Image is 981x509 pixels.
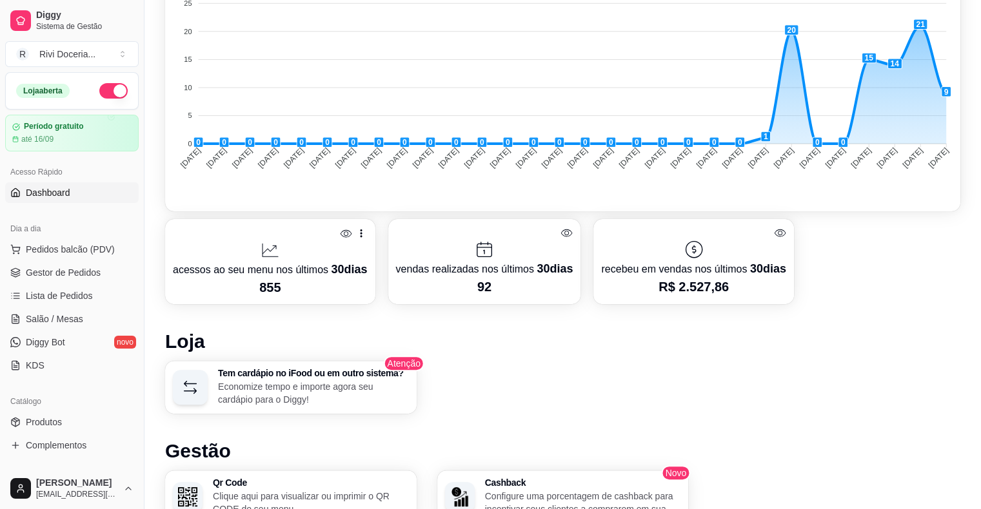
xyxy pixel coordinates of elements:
[514,146,538,169] tspan: [DATE]
[179,146,203,169] tspan: [DATE]
[333,146,357,169] tspan: [DATE]
[36,477,118,489] span: [PERSON_NAME]
[26,289,93,302] span: Lista de Pedidos
[566,146,590,169] tspan: [DATE]
[5,435,139,456] a: Complementos
[5,412,139,432] a: Produtos
[39,48,95,61] div: Rivi Doceria ...
[772,146,796,169] tspan: [DATE]
[746,146,770,169] tspan: [DATE]
[256,146,280,169] tspan: [DATE]
[5,182,139,203] a: Dashboard
[798,146,822,169] tspan: [DATE]
[26,312,83,325] span: Salão / Mesas
[411,146,435,169] tspan: [DATE]
[188,111,192,119] tspan: 5
[36,489,118,499] span: [EMAIL_ADDRESS][DOMAIN_NAME]
[16,84,70,98] div: Loja aberta
[26,416,62,428] span: Produtos
[437,146,461,169] tspan: [DATE]
[173,278,368,296] p: 855
[184,55,192,63] tspan: 15
[26,266,101,279] span: Gestor de Pedidos
[488,146,512,169] tspan: [DATE]
[662,465,691,481] span: Novo
[540,146,564,169] tspan: [DATE]
[643,146,667,169] tspan: [DATE]
[165,361,417,414] button: Tem cardápio no iFood ou em outro sistema?Economize tempo e importe agora seu cardápio para o Diggy!
[5,309,139,329] a: Salão / Mesas
[213,478,409,487] h3: Qr Code
[36,21,134,32] span: Sistema de Gestão
[927,146,951,169] tspan: [DATE]
[99,83,128,99] button: Alterar Status
[591,146,615,169] tspan: [DATE]
[5,473,139,504] button: [PERSON_NAME][EMAIL_ADDRESS][DOMAIN_NAME]
[26,439,86,452] span: Complementos
[875,146,899,169] tspan: [DATE]
[173,260,368,278] p: acessos ao seu menu nos últimos
[204,146,228,169] tspan: [DATE]
[5,218,139,239] div: Dia a dia
[184,27,192,35] tspan: 20
[750,262,786,275] span: 30 dias
[396,260,573,278] p: vendas realizadas nos últimos
[5,391,139,412] div: Catálogo
[5,355,139,376] a: KDS
[450,487,470,506] img: Cashback
[282,146,306,169] tspan: [DATE]
[165,330,960,353] h1: Loja
[5,332,139,352] a: Diggy Botnovo
[720,146,744,169] tspan: [DATE]
[462,146,486,169] tspan: [DATE]
[537,262,573,275] span: 30 dias
[230,146,254,169] tspan: [DATE]
[5,239,139,260] button: Pedidos balcão (PDV)
[16,48,29,61] span: R
[695,146,718,169] tspan: [DATE]
[184,84,192,91] tspan: 10
[308,146,332,169] tspan: [DATE]
[601,278,786,296] p: R$ 2.527,86
[849,146,873,169] tspan: [DATE]
[5,285,139,306] a: Lista de Pedidos
[396,278,573,296] p: 92
[5,162,139,182] div: Acesso Rápido
[26,243,115,256] span: Pedidos balcão (PDV)
[188,140,192,148] tspan: 0
[5,5,139,36] a: DiggySistema de Gestão
[669,146,693,169] tspan: [DATE]
[385,146,409,169] tspan: [DATE]
[24,122,84,131] article: Período gratuito
[901,146,925,169] tspan: [DATE]
[485,478,681,487] h3: Cashback
[617,146,641,169] tspan: [DATE]
[218,380,409,406] p: Economize tempo e importe agora seu cardápio para o Diggy!
[178,487,197,506] img: Qr Code
[384,356,424,371] span: Atenção
[26,336,65,349] span: Diggy Bot
[331,263,367,276] span: 30 dias
[26,186,70,199] span: Dashboard
[26,359,45,372] span: KDS
[359,146,383,169] tspan: [DATE]
[601,260,786,278] p: recebeu em vendas nos últimos
[5,262,139,283] a: Gestor de Pedidos
[5,41,139,67] button: Select a team
[165,439,960,463] h1: Gestão
[218,369,409,378] h3: Tem cardápio no iFood ou em outro sistema?
[21,134,54,144] article: até 16/09
[824,146,847,169] tspan: [DATE]
[36,10,134,21] span: Diggy
[5,115,139,151] a: Período gratuitoaté 16/09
